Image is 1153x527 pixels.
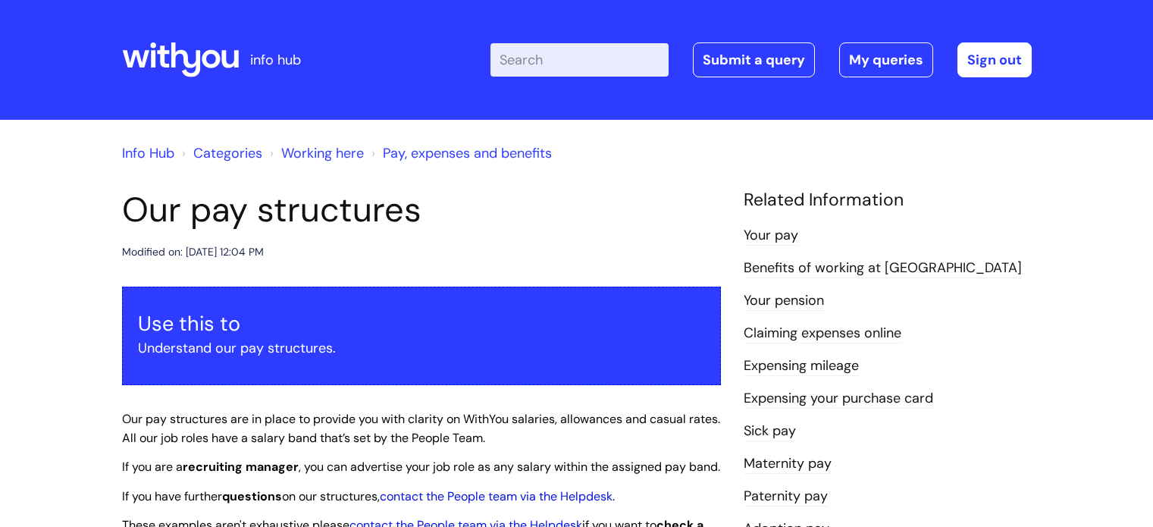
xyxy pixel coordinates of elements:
[178,141,262,165] li: Solution home
[693,42,815,77] a: Submit a query
[138,312,705,336] h3: Use this to
[122,488,615,504] span: If you have further on our structures, .
[250,48,301,72] p: info hub
[122,411,720,446] span: Our pay structures are in place to provide you with clarity on WithYou salaries, allowances and c...
[957,42,1032,77] a: Sign out
[744,487,828,507] a: Paternity pay
[744,291,824,311] a: Your pension
[368,141,552,165] li: Pay, expenses and benefits
[122,190,721,231] h1: Our pay structures
[380,488,613,504] a: contact the People team via the Helpdesk
[744,454,832,474] a: Maternity pay
[490,43,669,77] input: Search
[383,144,552,162] a: Pay, expenses and benefits
[744,324,901,343] a: Claiming expenses online
[744,389,933,409] a: Expensing your purchase card
[281,144,364,162] a: Working here
[744,259,1022,278] a: Benefits of working at [GEOGRAPHIC_DATA]
[138,336,705,360] p: Understand our pay structures.
[266,141,364,165] li: Working here
[183,459,299,475] strong: recruiting manager
[744,226,798,246] a: Your pay
[122,144,174,162] a: Info Hub
[122,243,264,262] div: Modified on: [DATE] 12:04 PM
[490,42,1032,77] div: | -
[744,356,859,376] a: Expensing mileage
[193,144,262,162] a: Categories
[839,42,933,77] a: My queries
[744,422,796,441] a: Sick pay
[744,190,1032,211] h4: Related Information
[122,459,720,475] span: If you are a , you can advertise your job role as any salary within the assigned pay band.
[222,488,282,504] strong: questions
